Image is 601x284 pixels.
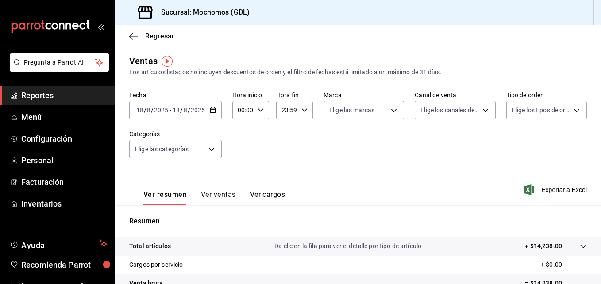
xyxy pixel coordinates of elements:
[420,106,479,115] span: Elige los canales de venta
[145,32,174,40] span: Regresar
[21,154,108,166] span: Personal
[525,242,562,251] p: + $14,238.00
[21,238,96,249] span: Ayuda
[136,107,144,114] input: --
[21,133,108,145] span: Configuración
[506,92,587,98] label: Tipo de orden
[190,107,205,114] input: ----
[250,190,285,205] button: Ver cargos
[129,216,587,226] p: Resumen
[154,7,250,18] h3: Sucursal: Mochomos (GDL)
[183,107,188,114] input: --
[172,107,180,114] input: --
[143,190,285,205] div: navigation tabs
[21,111,108,123] span: Menú
[21,89,108,101] span: Reportes
[232,92,269,98] label: Hora inicio
[276,92,313,98] label: Hora fin
[129,131,222,137] label: Categorías
[415,92,495,98] label: Canal de venta
[21,259,108,271] span: Recomienda Parrot
[329,106,374,115] span: Elige las marcas
[170,107,171,114] span: -
[144,107,146,114] span: /
[512,106,570,115] span: Elige los tipos de orden
[129,92,222,98] label: Fecha
[154,107,169,114] input: ----
[129,242,171,251] p: Total artículos
[21,176,108,188] span: Facturación
[526,184,587,195] button: Exportar a Excel
[324,92,404,98] label: Marca
[143,190,187,205] button: Ver resumen
[129,68,587,77] div: Los artículos listados no incluyen descuentos de orden y el filtro de fechas está limitado a un m...
[274,242,421,251] p: Da clic en la fila para ver el detalle por tipo de artículo
[151,107,154,114] span: /
[188,107,190,114] span: /
[129,32,174,40] button: Regresar
[162,56,173,67] img: Tooltip marker
[129,54,158,68] div: Ventas
[129,260,183,269] p: Cargos por servicio
[97,23,104,30] button: open_drawer_menu
[21,198,108,210] span: Inventarios
[24,58,95,67] span: Pregunta a Parrot AI
[135,145,189,154] span: Elige las categorías
[10,53,109,72] button: Pregunta a Parrot AI
[146,107,151,114] input: --
[180,107,183,114] span: /
[6,64,109,73] a: Pregunta a Parrot AI
[201,190,236,205] button: Ver ventas
[541,260,587,269] p: + $0.00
